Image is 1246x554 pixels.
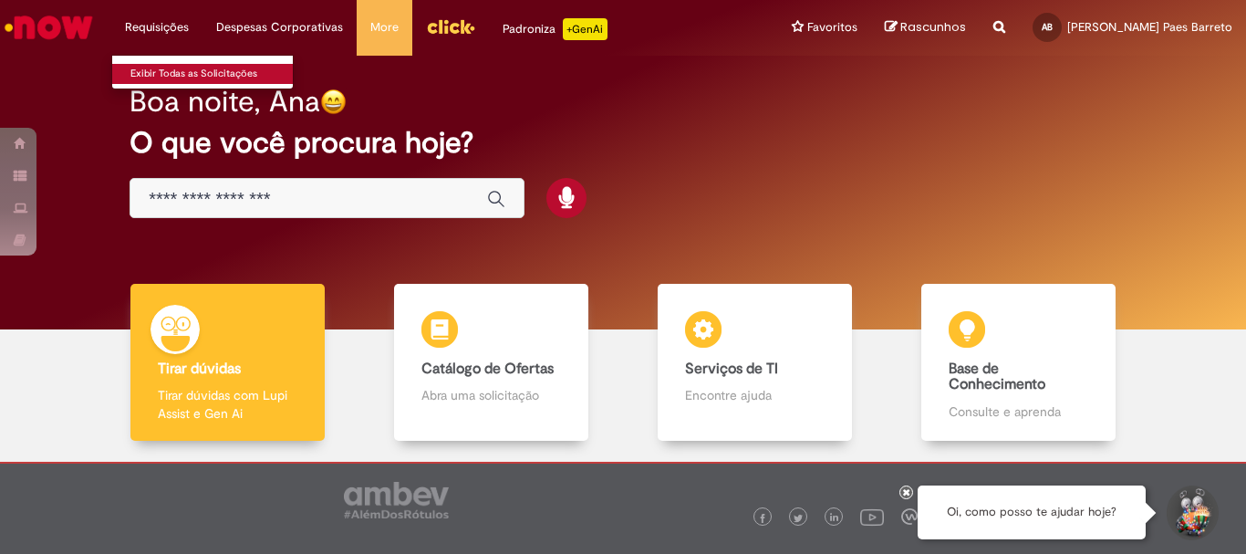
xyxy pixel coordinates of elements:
[830,513,839,524] img: logo_footer_linkedin.png
[111,55,294,89] ul: Requisições
[2,9,96,46] img: ServiceNow
[949,402,1087,421] p: Consulte e aprenda
[1164,486,1219,540] button: Iniciar Conversa de Suporte
[1042,21,1053,33] span: AB
[130,127,1116,159] h2: O que você procura hoje?
[685,360,778,378] b: Serviços de TI
[563,18,607,40] p: +GenAi
[623,284,887,442] a: Serviços de TI Encontre ajuda
[918,486,1146,539] div: Oi, como posso te ajudar hoje?
[370,18,399,37] span: More
[320,89,347,115] img: happy-face.png
[901,508,918,525] img: logo_footer_workplace.png
[125,18,189,37] span: Requisições
[112,64,313,84] a: Exibir Todas as Solicitações
[885,19,966,37] a: Rascunhos
[130,86,320,118] h2: Boa noite, Ana
[887,284,1150,442] a: Base de Conhecimento Consulte e aprenda
[359,284,623,442] a: Catálogo de Ofertas Abra uma solicitação
[426,13,475,40] img: click_logo_yellow_360x200.png
[421,386,560,404] p: Abra uma solicitação
[1067,19,1232,35] span: [PERSON_NAME] Paes Barreto
[96,284,359,442] a: Tirar dúvidas Tirar dúvidas com Lupi Assist e Gen Ai
[685,386,824,404] p: Encontre ajuda
[860,505,884,528] img: logo_footer_youtube.png
[900,18,966,36] span: Rascunhos
[216,18,343,37] span: Despesas Corporativas
[421,360,554,378] b: Catálogo de Ofertas
[503,18,607,40] div: Padroniza
[158,386,296,423] p: Tirar dúvidas com Lupi Assist e Gen Ai
[344,482,449,518] img: logo_footer_ambev_rotulo_gray.png
[949,360,1045,394] b: Base de Conhecimento
[158,360,241,378] b: Tirar dúvidas
[807,18,857,37] span: Favoritos
[794,514,803,523] img: logo_footer_twitter.png
[758,514,767,523] img: logo_footer_facebook.png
